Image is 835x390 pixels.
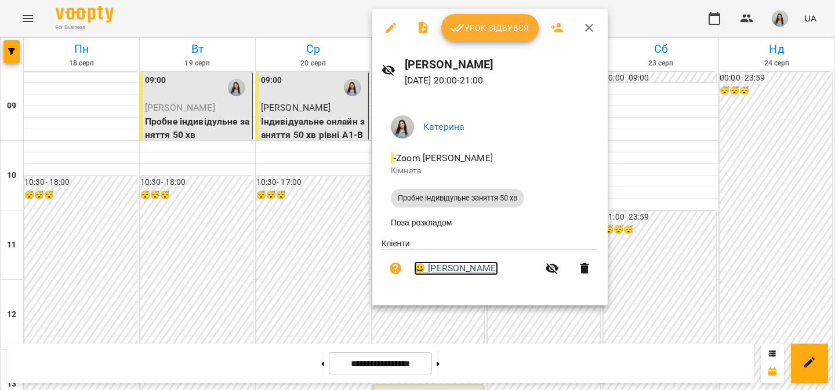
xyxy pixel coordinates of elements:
[441,14,539,42] button: Урок відбувся
[391,165,589,177] p: Кімната
[391,193,524,203] span: Пробне індивідульне заняття 50 хв
[451,21,529,35] span: Урок відбувся
[382,254,409,282] button: Візит ще не сплачено. Додати оплату?
[405,56,598,74] h6: [PERSON_NAME]
[423,121,464,132] a: Катерина
[391,115,414,138] img: 00729b20cbacae7f74f09ddf478bc520.jpg
[414,261,498,275] a: 😀 [PERSON_NAME]
[382,238,598,291] ul: Клієнти
[382,212,598,233] li: Поза розкладом
[391,152,495,163] span: - Zoom [PERSON_NAME]
[405,74,598,88] p: [DATE] 20:00 - 21:00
